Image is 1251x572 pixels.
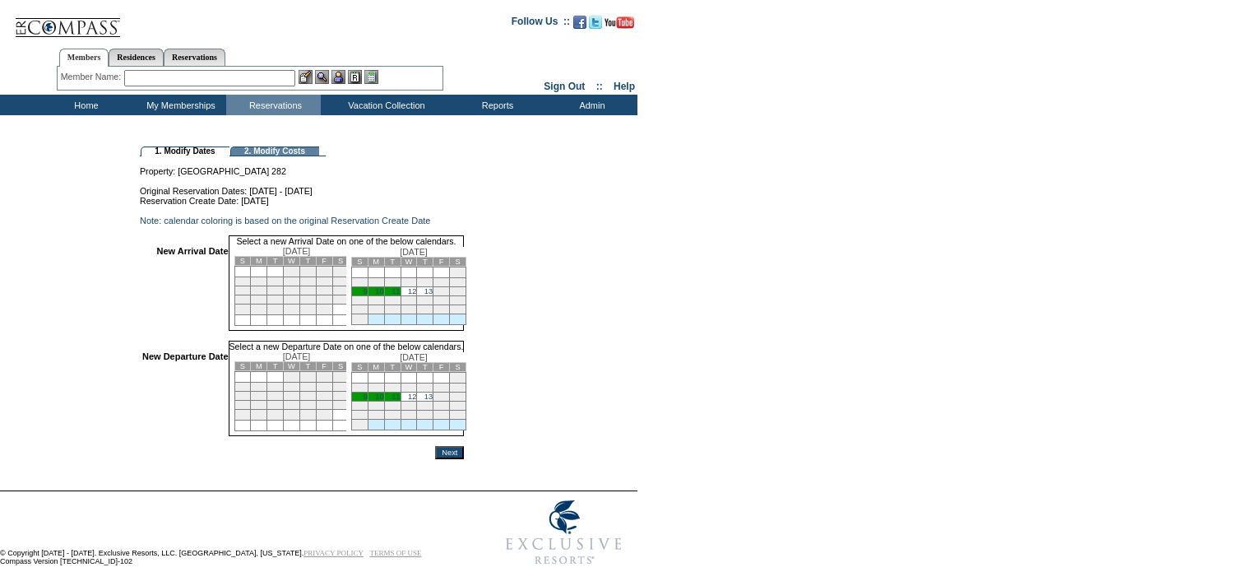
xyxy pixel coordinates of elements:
[141,146,229,156] td: 1. Modify Dates
[234,392,251,401] td: 12
[332,295,349,305] td: 25
[316,295,332,305] td: 24
[424,287,433,295] a: 13
[351,411,368,420] td: 23
[348,70,362,84] img: Reservations
[417,363,433,372] td: T
[375,287,383,295] a: 10
[229,235,465,246] td: Select a new Arrival Date on one of the below calendars.
[433,287,450,296] td: 14
[299,277,316,286] td: 9
[299,305,316,315] td: 30
[234,383,251,392] td: 5
[450,287,466,296] td: 15
[234,401,251,410] td: 19
[140,216,464,226] td: Note: calendar coloring is based on the original Reservation Create Date
[351,314,368,325] td: 30
[226,95,321,115] td: Reservations
[234,286,251,295] td: 12
[284,401,300,410] td: 22
[401,402,417,411] td: 19
[61,70,124,84] div: Member Name:
[267,257,284,266] td: T
[400,247,428,257] span: [DATE]
[316,267,332,277] td: 3
[251,295,267,305] td: 20
[284,362,300,371] td: W
[251,305,267,315] td: 27
[234,362,251,371] td: S
[596,81,603,92] span: ::
[392,393,400,401] a: 11
[332,372,349,383] td: 4
[299,410,316,421] td: 30
[368,384,384,393] td: 3
[384,296,401,305] td: 18
[435,446,464,459] input: Next
[229,341,465,351] td: Select a new Departure Date on one of the below calendars.
[234,295,251,305] td: 19
[392,287,400,295] a: 11
[299,401,316,410] td: 23
[408,287,416,295] a: 12
[433,402,450,411] td: 21
[251,410,267,421] td: 27
[401,363,417,372] td: W
[368,363,384,372] td: M
[417,296,433,305] td: 20
[321,95,448,115] td: Vacation Collection
[284,392,300,401] td: 15
[417,305,433,314] td: 27
[267,362,284,371] td: T
[364,70,378,84] img: b_calculator.gif
[384,258,401,267] td: T
[573,21,586,30] a: Become our fan on Facebook
[140,196,464,206] td: Reservation Create Date: [DATE]
[283,246,311,256] span: [DATE]
[299,392,316,401] td: 16
[433,411,450,420] td: 28
[512,14,570,34] td: Follow Us ::
[400,352,428,362] span: [DATE]
[433,393,450,402] td: 14
[450,278,466,287] td: 8
[417,384,433,393] td: 6
[316,392,332,401] td: 17
[368,402,384,411] td: 17
[450,296,466,305] td: 22
[267,410,284,421] td: 28
[332,286,349,295] td: 18
[332,383,349,392] td: 11
[283,351,311,361] span: [DATE]
[433,278,450,287] td: 7
[401,296,417,305] td: 19
[450,402,466,411] td: 22
[37,95,132,115] td: Home
[384,411,401,420] td: 25
[299,295,316,305] td: 23
[299,257,316,266] td: T
[450,373,466,384] td: 1
[589,16,602,29] img: Follow us on Twitter
[332,277,349,286] td: 11
[59,49,109,67] a: Members
[284,372,300,383] td: 1
[315,70,329,84] img: View
[351,402,368,411] td: 16
[450,393,466,402] td: 15
[267,401,284,410] td: 21
[316,383,332,392] td: 10
[614,81,635,92] a: Help
[384,278,401,287] td: 4
[303,549,364,557] a: PRIVACY POLICY
[267,277,284,286] td: 7
[331,70,345,84] img: Impersonate
[299,286,316,295] td: 16
[351,363,368,372] td: S
[401,278,417,287] td: 5
[267,286,284,295] td: 14
[450,305,466,314] td: 29
[234,305,251,315] td: 26
[251,383,267,392] td: 6
[316,372,332,383] td: 3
